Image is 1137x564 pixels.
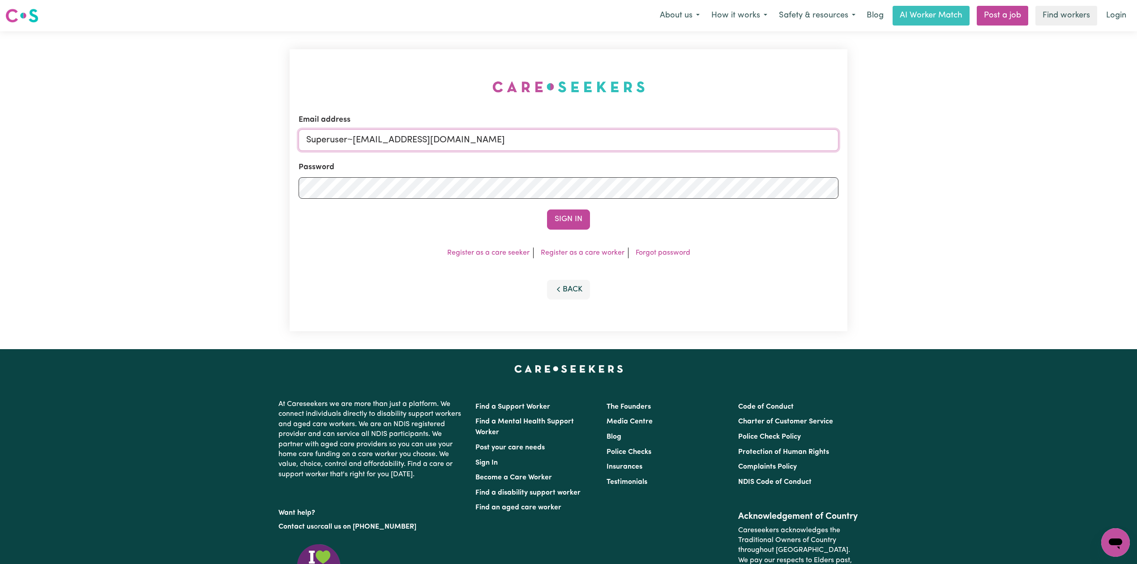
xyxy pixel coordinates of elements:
a: Sign In [475,459,498,466]
a: AI Worker Match [893,6,970,26]
a: Blog [607,433,621,440]
a: Register as a care seeker [447,249,530,256]
a: The Founders [607,403,651,410]
h2: Acknowledgement of Country [738,511,859,522]
a: Find a Mental Health Support Worker [475,418,574,436]
a: Insurances [607,463,642,470]
a: Contact us [278,523,314,530]
a: Careseekers logo [5,5,38,26]
a: NDIS Code of Conduct [738,479,812,486]
a: Become a Care Worker [475,474,552,481]
a: Police Check Policy [738,433,801,440]
button: Back [547,280,590,299]
a: Login [1101,6,1132,26]
label: Email address [299,114,351,126]
p: At Careseekers we are more than just a platform. We connect individuals directly to disability su... [278,396,465,483]
a: Register as a care worker [541,249,624,256]
a: Code of Conduct [738,403,794,410]
img: Careseekers logo [5,8,38,24]
a: call us on [PHONE_NUMBER] [321,523,416,530]
a: Charter of Customer Service [738,418,833,425]
button: About us [654,6,705,25]
a: Forgot password [636,249,690,256]
iframe: Button to launch messaging window [1101,528,1130,557]
p: Want help? [278,504,465,518]
a: Media Centre [607,418,653,425]
label: Password [299,162,334,173]
a: Complaints Policy [738,463,797,470]
a: Blog [861,6,889,26]
p: or [278,518,465,535]
a: Protection of Human Rights [738,449,829,456]
input: Email address [299,129,838,151]
button: Sign In [547,209,590,229]
a: Post a job [977,6,1028,26]
a: Police Checks [607,449,651,456]
a: Careseekers home page [514,365,623,372]
a: Find workers [1035,6,1097,26]
a: Find an aged care worker [475,504,561,511]
a: Find a Support Worker [475,403,550,410]
button: How it works [705,6,773,25]
button: Safety & resources [773,6,861,25]
a: Post your care needs [475,444,545,451]
a: Testimonials [607,479,647,486]
a: Find a disability support worker [475,489,581,496]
